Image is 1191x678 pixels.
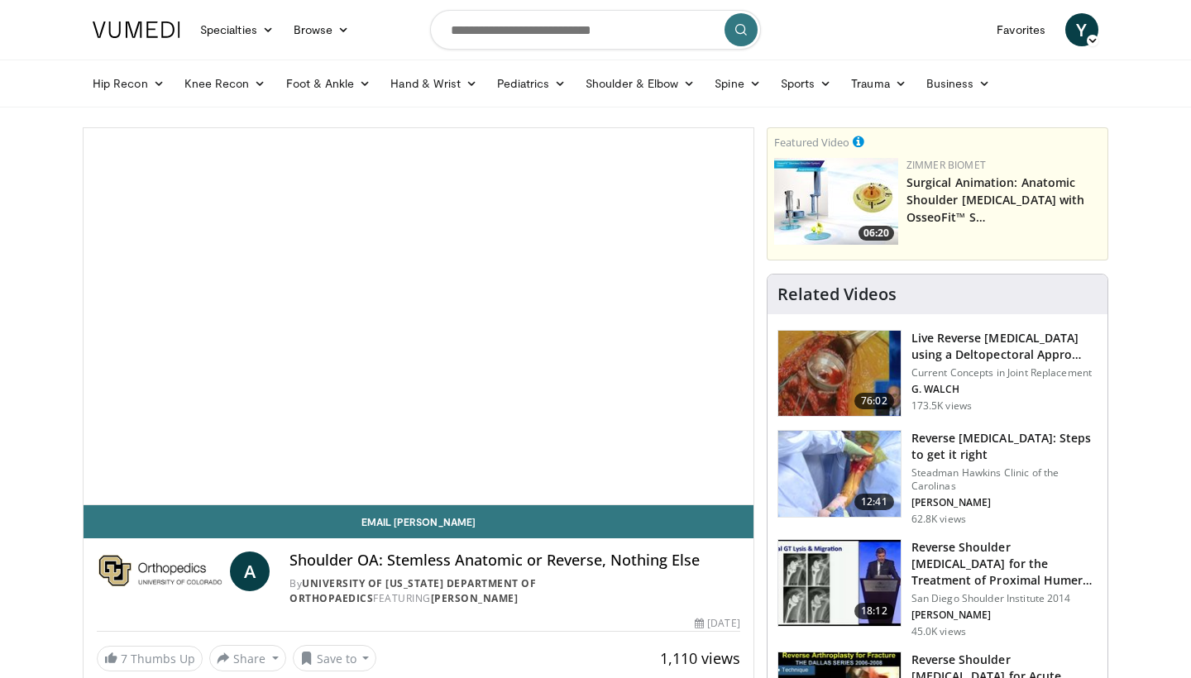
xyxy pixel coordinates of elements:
p: G. WALCH [911,383,1098,396]
a: Browse [284,13,360,46]
a: Hand & Wrist [380,67,487,100]
h4: Related Videos [777,284,897,304]
span: 12:41 [854,494,894,510]
a: 18:12 Reverse Shoulder [MEDICAL_DATA] for the Treatment of Proximal Humeral … San Diego Shoulder ... [777,539,1098,638]
img: 684033_3.png.150x105_q85_crop-smart_upscale.jpg [778,331,901,417]
h3: Reverse Shoulder [MEDICAL_DATA] for the Treatment of Proximal Humeral … [911,539,1098,589]
img: Q2xRg7exoPLTwO8X4xMDoxOjA4MTsiGN.150x105_q85_crop-smart_upscale.jpg [778,540,901,626]
span: 06:20 [859,226,894,241]
div: [DATE] [695,616,739,631]
a: Y [1065,13,1098,46]
a: Hip Recon [83,67,175,100]
p: 173.5K views [911,399,972,413]
img: University of Colorado Department of Orthopaedics [97,551,223,591]
span: 1,110 views [660,648,740,668]
a: Foot & Ankle [276,67,381,100]
a: Trauma [841,67,916,100]
img: VuMedi Logo [93,21,180,38]
button: Share [209,645,286,671]
a: Email [PERSON_NAME] [84,505,753,538]
div: By FEATURING [289,576,739,606]
p: [PERSON_NAME] [911,609,1098,622]
a: 76:02 Live Reverse [MEDICAL_DATA] using a Deltopectoral Appro… Current Concepts in Joint Replacem... [777,330,1098,418]
p: Current Concepts in Joint Replacement [911,366,1098,380]
img: 84e7f812-2061-4fff-86f6-cdff29f66ef4.150x105_q85_crop-smart_upscale.jpg [774,158,898,245]
a: 12:41 Reverse [MEDICAL_DATA]: Steps to get it right Steadman Hawkins Clinic of the Carolinas [PER... [777,430,1098,526]
input: Search topics, interventions [430,10,761,50]
p: San Diego Shoulder Institute 2014 [911,592,1098,605]
span: 7 [121,651,127,666]
a: Zimmer Biomet [906,158,986,172]
p: [PERSON_NAME] [911,496,1098,509]
a: Favorites [987,13,1055,46]
button: Save to [293,645,377,671]
a: Surgical Animation: Anatomic Shoulder [MEDICAL_DATA] with OsseoFit™ S… [906,174,1085,225]
a: Shoulder & Elbow [576,67,705,100]
a: Business [916,67,1001,100]
a: Pediatrics [487,67,576,100]
a: 06:20 [774,158,898,245]
a: Knee Recon [175,67,276,100]
a: University of [US_STATE] Department of Orthopaedics [289,576,536,605]
p: 45.0K views [911,625,966,638]
p: Steadman Hawkins Clinic of the Carolinas [911,466,1098,493]
a: 7 Thumbs Up [97,646,203,671]
span: 18:12 [854,603,894,619]
a: A [230,551,270,591]
h3: Live Reverse [MEDICAL_DATA] using a Deltopectoral Appro… [911,330,1098,363]
p: 62.8K views [911,513,966,526]
span: 76:02 [854,393,894,409]
h3: Reverse [MEDICAL_DATA]: Steps to get it right [911,430,1098,463]
img: 326034_0000_1.png.150x105_q85_crop-smart_upscale.jpg [778,431,901,517]
small: Featured Video [774,135,849,150]
a: Spine [705,67,770,100]
video-js: Video Player [84,128,753,505]
h4: Shoulder OA: Stemless Anatomic or Reverse, Nothing Else [289,551,739,570]
a: Specialties [190,13,284,46]
a: Sports [771,67,842,100]
a: [PERSON_NAME] [431,591,519,605]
